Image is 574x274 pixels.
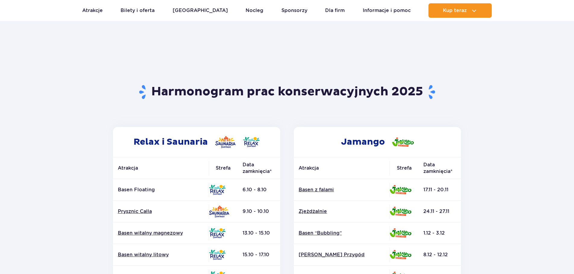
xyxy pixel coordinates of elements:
[299,230,385,236] a: Basen “Bubbling”
[294,127,461,157] h2: Jamango
[209,205,229,217] img: Saunaria
[419,201,461,222] td: 24.11 - 27.11
[419,222,461,244] td: 1.12 - 3.12
[238,222,280,244] td: 13.10 - 15.10
[325,3,345,18] a: Dla firm
[121,3,155,18] a: Bilety i oferta
[419,179,461,201] td: 17.11 - 20.11
[209,185,226,195] img: Relax
[238,201,280,222] td: 9.10 - 10.10
[82,3,103,18] a: Atrakcje
[111,84,463,100] h1: Harmonogram prac konserwacyjnych 2025
[238,157,280,179] th: Data zamknięcia*
[209,157,238,179] th: Strefa
[173,3,228,18] a: [GEOGRAPHIC_DATA]
[118,230,204,236] a: Basen witalny magnezowy
[113,127,280,157] h2: Relax i Saunaria
[238,179,280,201] td: 6.10 - 8.10
[390,157,419,179] th: Strefa
[215,136,236,148] img: Saunaria
[363,3,411,18] a: Informacje i pomoc
[299,186,385,193] a: Basen z falami
[209,228,226,238] img: Relax
[390,207,411,216] img: Jamango
[419,244,461,266] td: 8.12 - 12.12
[390,250,411,259] img: Jamango
[299,208,385,215] a: Zjeżdżalnie
[118,251,204,258] a: Basen witalny litowy
[390,228,411,238] img: Jamango
[443,8,467,13] span: Kup teraz
[299,251,385,258] a: [PERSON_NAME] Przygód
[209,250,226,260] img: Relax
[243,137,260,147] img: Relax
[428,3,492,18] button: Kup teraz
[281,3,307,18] a: Sponsorzy
[419,157,461,179] th: Data zamknięcia*
[118,186,204,193] p: Basen Floating
[294,157,390,179] th: Atrakcja
[246,3,263,18] a: Nocleg
[238,244,280,266] td: 15.10 - 17.10
[392,137,414,147] img: Jamango
[113,157,209,179] th: Atrakcja
[390,185,411,194] img: Jamango
[118,208,204,215] a: Prysznic Calla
